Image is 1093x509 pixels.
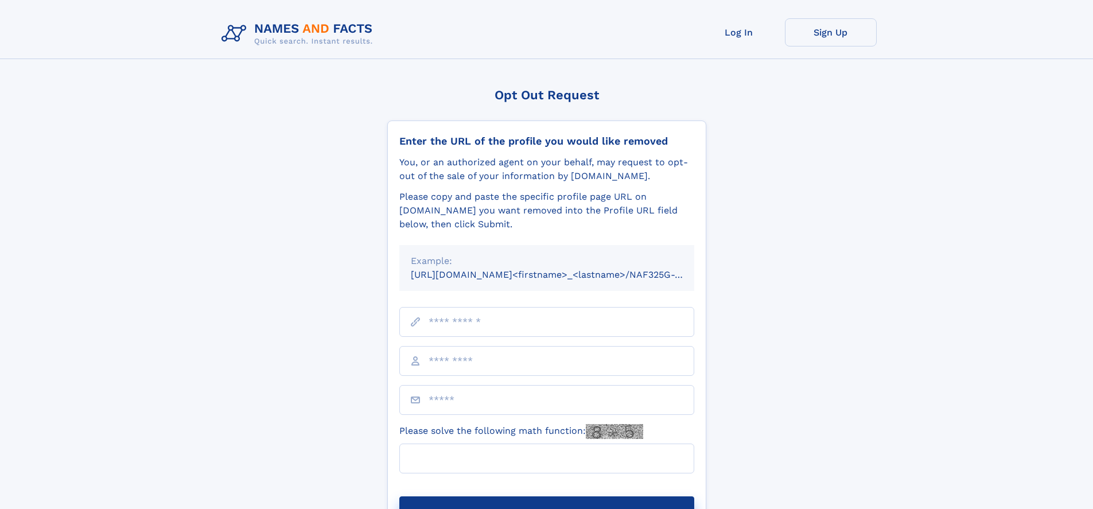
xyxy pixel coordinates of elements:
[387,88,706,102] div: Opt Out Request
[399,190,694,231] div: Please copy and paste the specific profile page URL on [DOMAIN_NAME] you want removed into the Pr...
[785,18,877,46] a: Sign Up
[411,269,716,280] small: [URL][DOMAIN_NAME]<firstname>_<lastname>/NAF325G-xxxxxxxx
[411,254,683,268] div: Example:
[217,18,382,49] img: Logo Names and Facts
[399,135,694,147] div: Enter the URL of the profile you would like removed
[399,424,643,439] label: Please solve the following math function:
[399,156,694,183] div: You, or an authorized agent on your behalf, may request to opt-out of the sale of your informatio...
[693,18,785,46] a: Log In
